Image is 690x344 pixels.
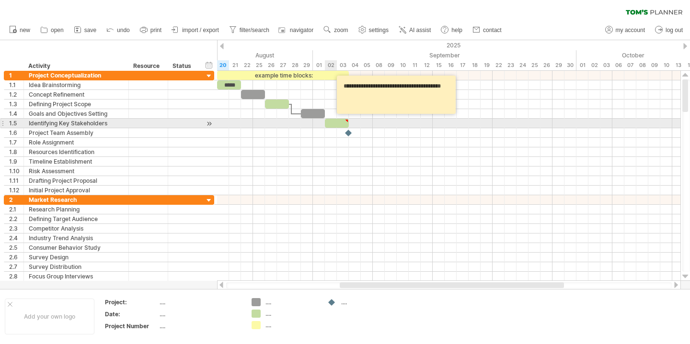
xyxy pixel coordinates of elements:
div: Research Planning [29,205,124,214]
div: Resources Identification [29,147,124,156]
div: September 2025 [313,50,576,60]
div: Friday, 5 September 2025 [361,60,373,70]
div: Wednesday, 17 September 2025 [457,60,469,70]
span: AI assist [409,27,431,33]
div: Focus Group Interviews [29,272,124,281]
div: Competitor Analysis [29,224,124,233]
span: help [451,27,462,33]
div: Status [172,61,194,71]
div: Project Team Assembly [29,128,124,137]
div: Wednesday, 24 September 2025 [517,60,529,70]
div: Thursday, 4 September 2025 [349,60,361,70]
a: AI assist [396,24,434,36]
div: Wednesday, 3 September 2025 [337,60,349,70]
div: Friday, 29 August 2025 [301,60,313,70]
div: 1.4 [9,109,23,118]
div: Thursday, 9 October 2025 [648,60,660,70]
div: Identifying Key Stakeholders [29,119,124,128]
span: filter/search [240,27,269,33]
span: my account [616,27,645,33]
span: open [51,27,64,33]
a: contact [470,24,505,36]
div: 1.7 [9,138,23,147]
div: 1.6 [9,128,23,137]
div: Tuesday, 7 October 2025 [624,60,636,70]
div: 1.5 [9,119,23,128]
a: settings [356,24,391,36]
div: 2 [9,195,23,204]
div: Project Number [105,322,158,330]
div: Monday, 13 October 2025 [672,60,684,70]
div: Survey Design [29,253,124,262]
div: Tuesday, 9 September 2025 [385,60,397,70]
div: .... [160,298,240,306]
div: Friday, 26 September 2025 [540,60,552,70]
div: .... [160,310,240,318]
div: 1.9 [9,157,23,166]
div: Thursday, 18 September 2025 [469,60,481,70]
div: Role Assignment [29,138,124,147]
div: Tuesday, 26 August 2025 [265,60,277,70]
span: undo [117,27,130,33]
div: Consumer Behavior Study [29,243,124,252]
div: Add your own logo [5,299,94,334]
div: Tuesday, 2 September 2025 [325,60,337,70]
div: Goals and Objectives Setting [29,109,124,118]
div: 1.12 [9,186,23,195]
div: .... [341,298,393,306]
div: Monday, 1 September 2025 [313,60,325,70]
a: zoom [321,24,351,36]
div: Defining Target Audience [29,214,124,223]
div: Date: [105,310,158,318]
div: Concept Refinement [29,90,124,99]
div: Monday, 22 September 2025 [493,60,505,70]
span: settings [369,27,389,33]
a: print [138,24,164,36]
div: Tuesday, 30 September 2025 [564,60,576,70]
div: .... [265,310,318,318]
div: Risk Assessment [29,166,124,176]
div: Monday, 8 September 2025 [373,60,385,70]
div: Monday, 6 October 2025 [612,60,624,70]
a: filter/search [227,24,272,36]
div: Friday, 19 September 2025 [481,60,493,70]
div: 2.5 [9,243,23,252]
div: example time blocks: [217,71,349,80]
div: 1.11 [9,176,23,185]
div: 1.10 [9,166,23,176]
div: 1.2 [9,90,23,99]
div: Tuesday, 16 September 2025 [445,60,457,70]
div: 2.8 [9,272,23,281]
div: Wednesday, 8 October 2025 [636,60,648,70]
a: my account [603,24,648,36]
a: undo [104,24,133,36]
div: Project: [105,298,158,306]
span: print [150,27,161,33]
div: Thursday, 21 August 2025 [229,60,241,70]
div: Wednesday, 20 August 2025 [217,60,229,70]
div: 1 [9,71,23,80]
div: 2.3 [9,224,23,233]
div: Timeline Establishment [29,157,124,166]
div: Activity [28,61,123,71]
div: Industry Trend Analysis [29,233,124,243]
div: .... [160,322,240,330]
div: scroll to activity [205,119,214,129]
div: Idea Brainstorming [29,80,124,89]
span: navigator [290,27,313,33]
span: contact [483,27,502,33]
a: help [438,24,465,36]
div: 2.4 [9,233,23,243]
div: Friday, 3 October 2025 [600,60,612,70]
a: save [71,24,99,36]
a: import / export [169,24,222,36]
div: Monday, 25 August 2025 [253,60,265,70]
div: 2.6 [9,253,23,262]
div: Thursday, 28 August 2025 [289,60,301,70]
div: Monday, 29 September 2025 [552,60,564,70]
div: 1.1 [9,80,23,89]
div: Wednesday, 27 August 2025 [277,60,289,70]
span: new [20,27,30,33]
a: open [38,24,67,36]
a: navigator [277,24,316,36]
